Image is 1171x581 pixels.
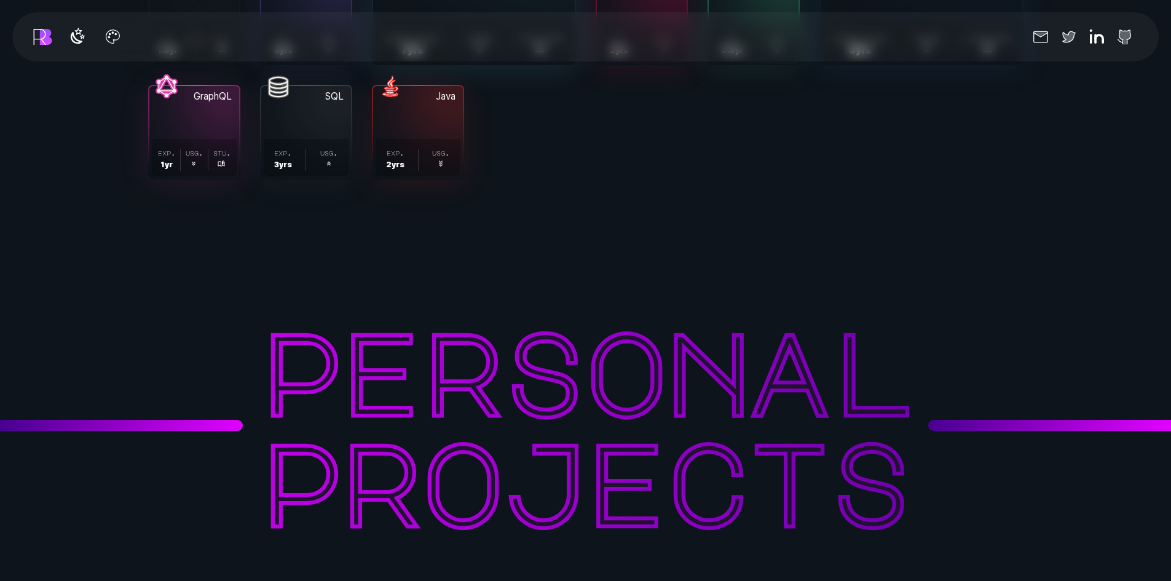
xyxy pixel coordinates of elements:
span: experience [158,150,175,157]
span: SQL [261,86,351,103]
span: 3 years [274,160,292,169]
span: a [749,314,830,425]
button: GraphQLexp.1yrusg.stu. [149,86,239,178]
span: usage [432,150,449,157]
span: s [504,314,586,425]
span: o [586,314,668,425]
span: experience [274,150,291,157]
span: 1 year [160,160,173,169]
span: I've been studying this recently [218,160,225,169]
svg: I haven't used this in the last two years [190,160,197,167]
span: p [259,314,341,425]
svg: I've been studying this recently [218,160,225,167]
span: e [586,425,668,536]
span: r [341,425,422,536]
span: e [341,314,422,425]
svg: I've been using this recently [325,160,333,167]
span: p [259,425,341,536]
span: experience [387,150,404,157]
span: r [422,314,504,425]
span: j [504,425,586,536]
span: usage [186,150,203,157]
span: usage [320,150,337,157]
span: I've been using this recently [325,160,333,169]
span: t [749,425,830,536]
button: SQLexp.3yrsusg. [261,86,351,178]
span: s [830,425,912,536]
span: l [830,314,912,425]
button: Javaexp.2yrsusg. [373,86,463,178]
span: n [667,314,749,425]
span: c [667,425,749,536]
span: 2 years [386,160,404,169]
span: I haven't used this in the last five years [437,160,444,169]
span: GraphQL [149,86,239,103]
svg: I haven't used this in the last five years [437,160,444,167]
span: o [422,425,504,536]
span: Java [373,86,463,103]
span: studying [213,150,231,157]
span: I haven't used this in the last two years [190,160,197,169]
